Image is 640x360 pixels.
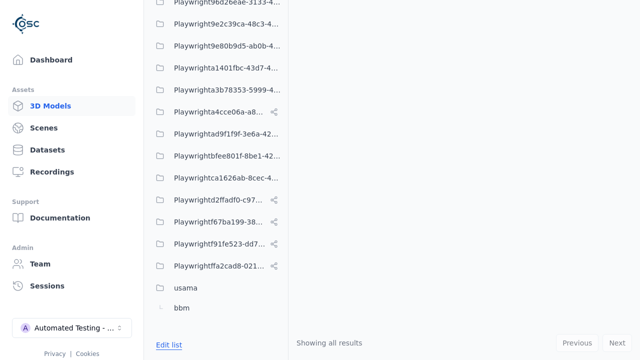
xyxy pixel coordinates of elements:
span: Playwrightd2ffadf0-c973-454c-8fcf-dadaeffcb802 [174,194,266,206]
a: Scenes [8,118,135,138]
a: Privacy [44,350,65,357]
button: bbm [150,298,282,318]
span: Playwrightf91fe523-dd75-44f3-a953-451f6070cb42 [174,238,266,250]
div: Admin [12,242,131,254]
button: Playwrightffa2cad8-0214-4c2f-a758-8e9593c5a37e [150,256,282,276]
span: Playwrighta4cce06a-a8e6-4c0d-bfc1-93e8d78d750a [174,106,266,118]
a: Cookies [76,350,99,357]
a: Team [8,254,135,274]
button: Playwrightf67ba199-386a-42d1-aebc-3b37e79c7296 [150,212,282,232]
span: Playwrighta1401fbc-43d7-48dd-a309-be935d99d708 [174,62,282,74]
button: Playwrightca1626ab-8cec-4ddc-b85a-2f9392fe08d1 [150,168,282,188]
button: Select a workspace [12,318,132,338]
span: Playwrightad9f1f9f-3e6a-4231-8f19-c506bf64a382 [174,128,282,140]
button: Playwrightad9f1f9f-3e6a-4231-8f19-c506bf64a382 [150,124,282,144]
button: Playwrightd2ffadf0-c973-454c-8fcf-dadaeffcb802 [150,190,282,210]
span: Playwrightf67ba199-386a-42d1-aebc-3b37e79c7296 [174,216,266,228]
span: bbm [174,302,189,314]
span: Playwright9e2c39ca-48c3-4c03-98f4-0435f3624ea6 [174,18,282,30]
a: Recordings [8,162,135,182]
button: Playwright9e80b9d5-ab0b-4e8f-a3de-da46b25b8298 [150,36,282,56]
span: | [70,350,72,357]
span: Showing all results [296,339,362,347]
a: Dashboard [8,50,135,70]
button: Playwrighta1401fbc-43d7-48dd-a309-be935d99d708 [150,58,282,78]
div: Automated Testing - Playwright [34,323,115,333]
button: Playwright9e2c39ca-48c3-4c03-98f4-0435f3624ea6 [150,14,282,34]
div: Assets [12,84,131,96]
button: Edit list [150,336,188,354]
span: Playwrightca1626ab-8cec-4ddc-b85a-2f9392fe08d1 [174,172,282,184]
span: Playwrightbfee801f-8be1-42a6-b774-94c49e43b650 [174,150,282,162]
span: Playwright9e80b9d5-ab0b-4e8f-a3de-da46b25b8298 [174,40,282,52]
a: Documentation [8,208,135,228]
img: Logo [12,10,40,38]
span: usama [174,282,197,294]
span: Playwrighta3b78353-5999-46c5-9eab-70007203469a [174,84,282,96]
span: Playwrightffa2cad8-0214-4c2f-a758-8e9593c5a37e [174,260,266,272]
button: Playwrightbfee801f-8be1-42a6-b774-94c49e43b650 [150,146,282,166]
button: Playwrighta3b78353-5999-46c5-9eab-70007203469a [150,80,282,100]
a: Datasets [8,140,135,160]
div: A [20,323,30,333]
button: usama [150,278,282,298]
button: Playwrighta4cce06a-a8e6-4c0d-bfc1-93e8d78d750a [150,102,282,122]
button: Playwrightf91fe523-dd75-44f3-a953-451f6070cb42 [150,234,282,254]
a: Sessions [8,276,135,296]
a: 3D Models [8,96,135,116]
div: Support [12,196,131,208]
